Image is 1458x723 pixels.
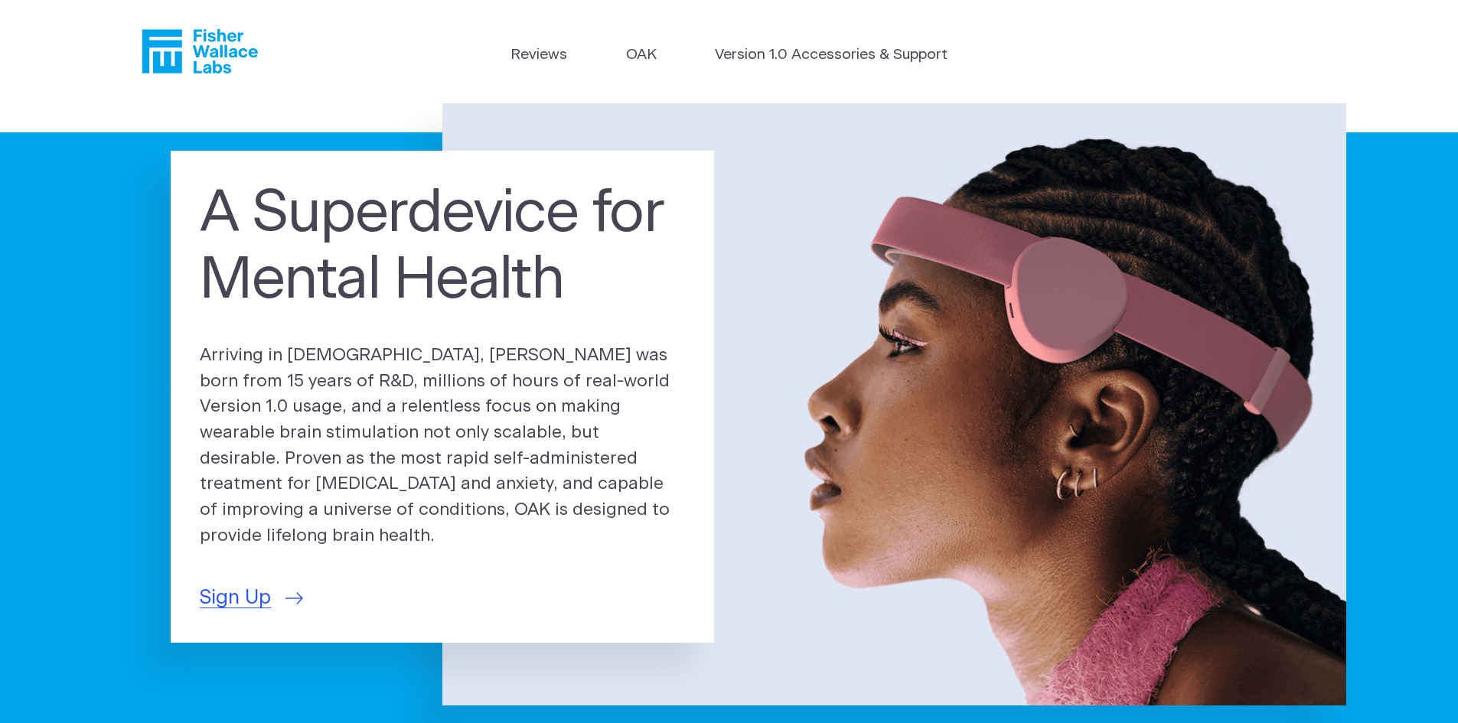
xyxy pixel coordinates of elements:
a: Sign Up [200,583,303,613]
h1: A Superdevice for Mental Health [200,181,685,315]
a: Reviews [510,44,567,67]
a: Fisher Wallace [142,29,258,73]
p: Arriving in [DEMOGRAPHIC_DATA], [PERSON_NAME] was born from 15 years of R&D, millions of hours of... [200,343,685,549]
a: Version 1.0 Accessories & Support [715,44,948,67]
span: Sign Up [200,583,271,613]
a: OAK [626,44,657,67]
